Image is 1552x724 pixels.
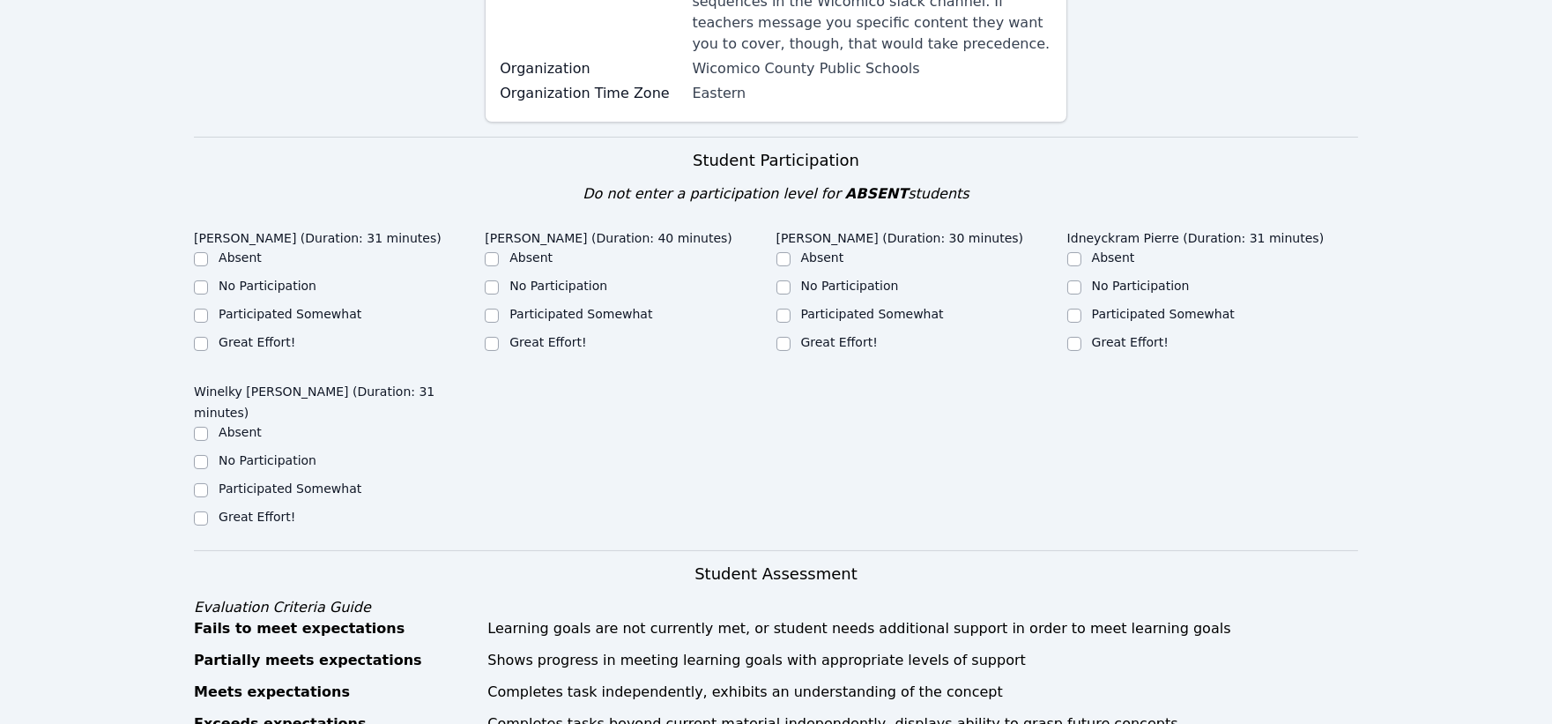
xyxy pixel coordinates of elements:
[219,481,361,496] label: Participated Somewhat
[801,335,878,349] label: Great Effort!
[692,83,1051,104] div: Eastern
[219,453,316,467] label: No Participation
[500,83,681,104] label: Organization Time Zone
[194,376,485,423] legend: Winelky [PERSON_NAME] (Duration: 31 minutes)
[845,185,908,202] span: ABSENT
[219,307,361,321] label: Participated Somewhat
[801,250,844,265] label: Absent
[219,250,262,265] label: Absent
[509,307,652,321] label: Participated Somewhat
[194,183,1358,205] div: Do not enter a participation level for students
[219,425,262,439] label: Absent
[801,279,899,293] label: No Participation
[194,618,477,639] div: Fails to meet expectations
[500,58,681,79] label: Organization
[509,250,553,265] label: Absent
[1067,222,1325,249] legend: Idneyckram Pierre (Duration: 31 minutes)
[509,279,607,293] label: No Participation
[1092,279,1190,293] label: No Participation
[194,682,477,703] div: Meets expectations
[194,650,477,671] div: Partially meets expectations
[1092,307,1235,321] label: Participated Somewhat
[801,307,944,321] label: Participated Somewhat
[194,597,1358,618] div: Evaluation Criteria Guide
[509,335,586,349] label: Great Effort!
[194,562,1358,586] h3: Student Assessment
[219,335,295,349] label: Great Effort!
[219,279,316,293] label: No Participation
[1092,250,1135,265] label: Absent
[487,682,1358,703] div: Completes task independently, exhibits an understanding of the concept
[1092,335,1169,349] label: Great Effort!
[485,222,732,249] legend: [PERSON_NAME] (Duration: 40 minutes)
[692,58,1051,79] div: Wicomico County Public Schools
[776,222,1024,249] legend: [PERSON_NAME] (Duration: 30 minutes)
[219,510,295,524] label: Great Effort!
[194,222,442,249] legend: [PERSON_NAME] (Duration: 31 minutes)
[487,618,1358,639] div: Learning goals are not currently met, or student needs additional support in order to meet learni...
[487,650,1358,671] div: Shows progress in meeting learning goals with appropriate levels of support
[194,148,1358,173] h3: Student Participation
